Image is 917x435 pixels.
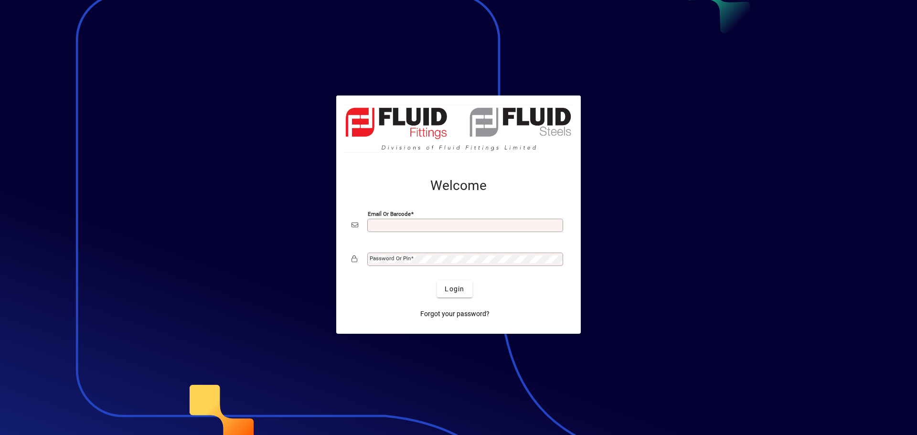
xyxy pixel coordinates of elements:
mat-label: Email or Barcode [368,211,411,217]
span: Forgot your password? [420,309,490,319]
button: Login [437,280,472,297]
a: Forgot your password? [416,305,493,322]
h2: Welcome [352,178,565,194]
mat-label: Password or Pin [370,255,411,262]
span: Login [445,284,464,294]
